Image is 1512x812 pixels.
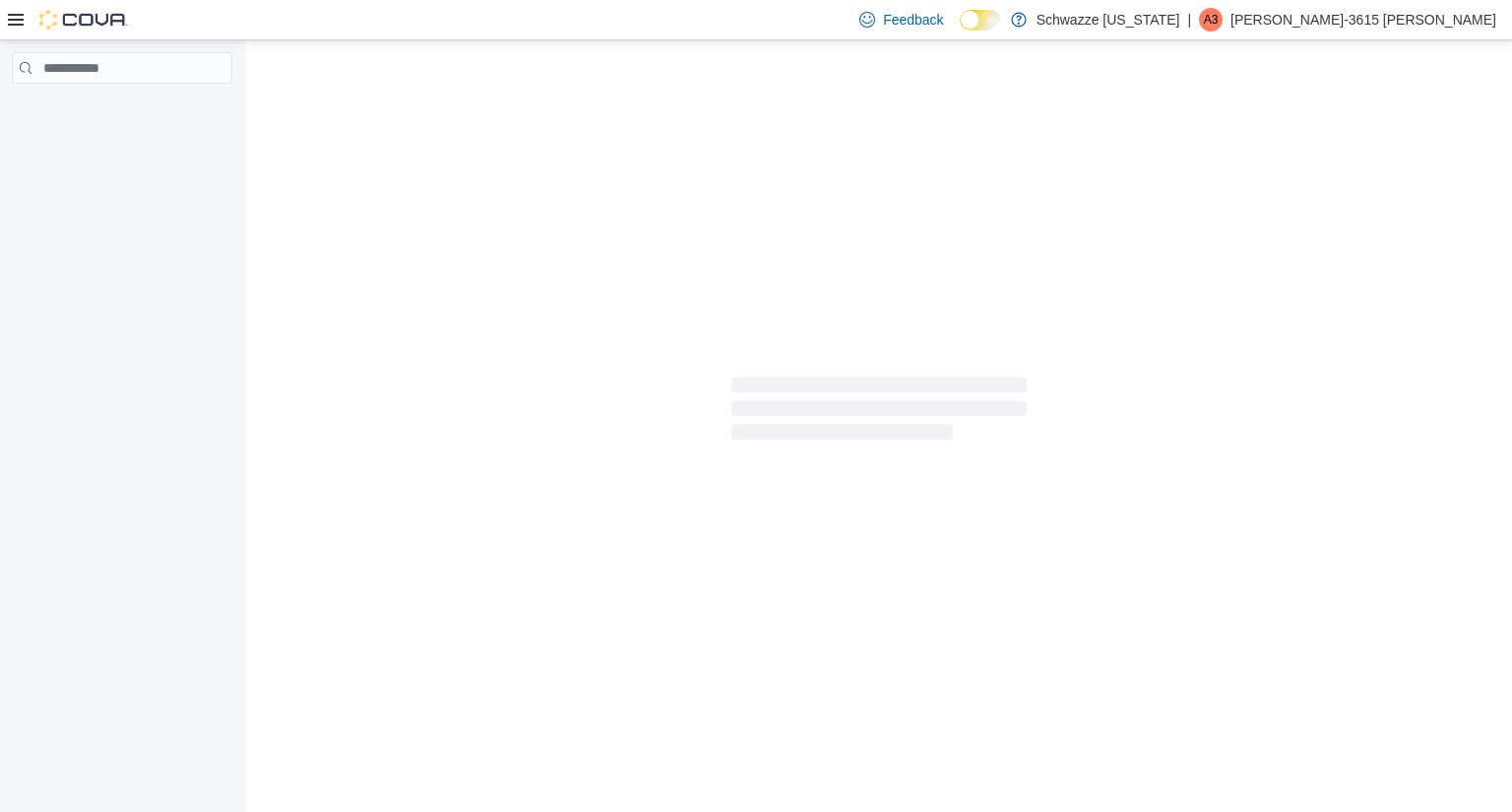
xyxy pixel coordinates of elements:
[883,10,943,30] span: Feedback
[39,10,128,30] img: Cova
[1204,8,1219,31] span: A3
[960,31,961,31] span: Dark Mode
[1199,8,1223,31] div: Adrianna-3615 Lerma
[960,10,1001,31] input: Dark Mode
[731,381,1027,444] span: Loading
[1187,8,1191,31] p: |
[1037,8,1180,31] p: Schwazze [US_STATE]
[12,88,232,135] nav: Complex example
[1230,8,1496,31] p: [PERSON_NAME]-3615 [PERSON_NAME]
